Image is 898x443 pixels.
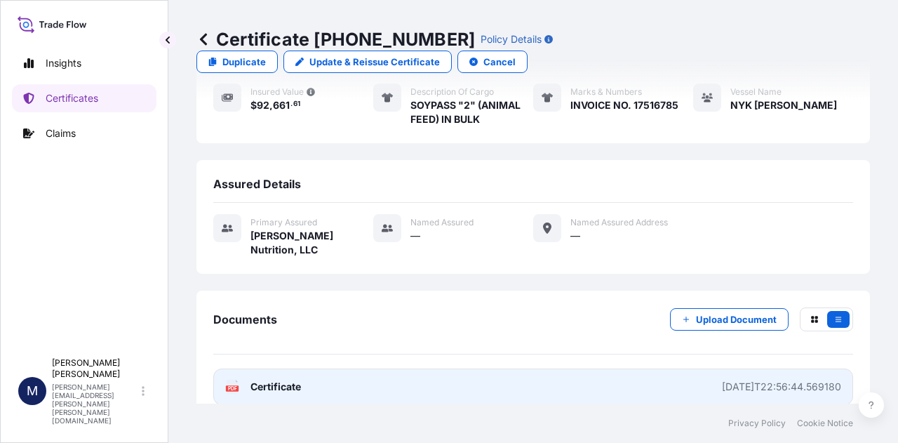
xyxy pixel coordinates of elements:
[222,55,266,69] p: Duplicate
[52,357,139,380] p: [PERSON_NAME] [PERSON_NAME]
[570,98,678,112] span: INVOICE NO. 17516785
[481,32,542,46] p: Policy Details
[283,51,452,73] a: Update & Reissue Certificate
[309,55,440,69] p: Update & Reissue Certificate
[269,100,273,110] span: ,
[457,51,528,73] button: Cancel
[483,55,516,69] p: Cancel
[250,217,317,228] span: Primary assured
[728,418,786,429] a: Privacy Policy
[213,177,301,191] span: Assured Details
[46,91,98,105] p: Certificates
[410,229,420,243] span: —
[196,28,475,51] p: Certificate [PHONE_NUMBER]
[570,217,668,228] span: Named Assured Address
[228,386,237,391] text: PDF
[250,100,257,110] span: $
[27,384,38,398] span: M
[213,369,853,405] a: PDFCertificate[DATE]T22:56:44.569180
[12,84,156,112] a: Certificates
[290,102,293,107] span: .
[12,49,156,77] a: Insights
[570,229,580,243] span: —
[46,126,76,140] p: Claims
[730,98,837,112] span: NYK [PERSON_NAME]
[52,383,139,425] p: [PERSON_NAME][EMAIL_ADDRESS][PERSON_NAME][PERSON_NAME][DOMAIN_NAME]
[410,217,474,228] span: Named Assured
[696,312,777,326] p: Upload Document
[797,418,853,429] a: Cookie Notice
[213,312,277,326] span: Documents
[12,119,156,147] a: Claims
[250,229,373,257] span: [PERSON_NAME] Nutrition, LLC
[196,51,278,73] a: Duplicate
[722,380,841,394] div: [DATE]T22:56:44.569180
[46,56,81,70] p: Insights
[670,308,789,331] button: Upload Document
[273,100,290,110] span: 661
[257,100,269,110] span: 92
[250,380,301,394] span: Certificate
[410,98,533,126] span: SOYPASS "2" (ANIMAL FEED) IN BULK
[293,102,300,107] span: 61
